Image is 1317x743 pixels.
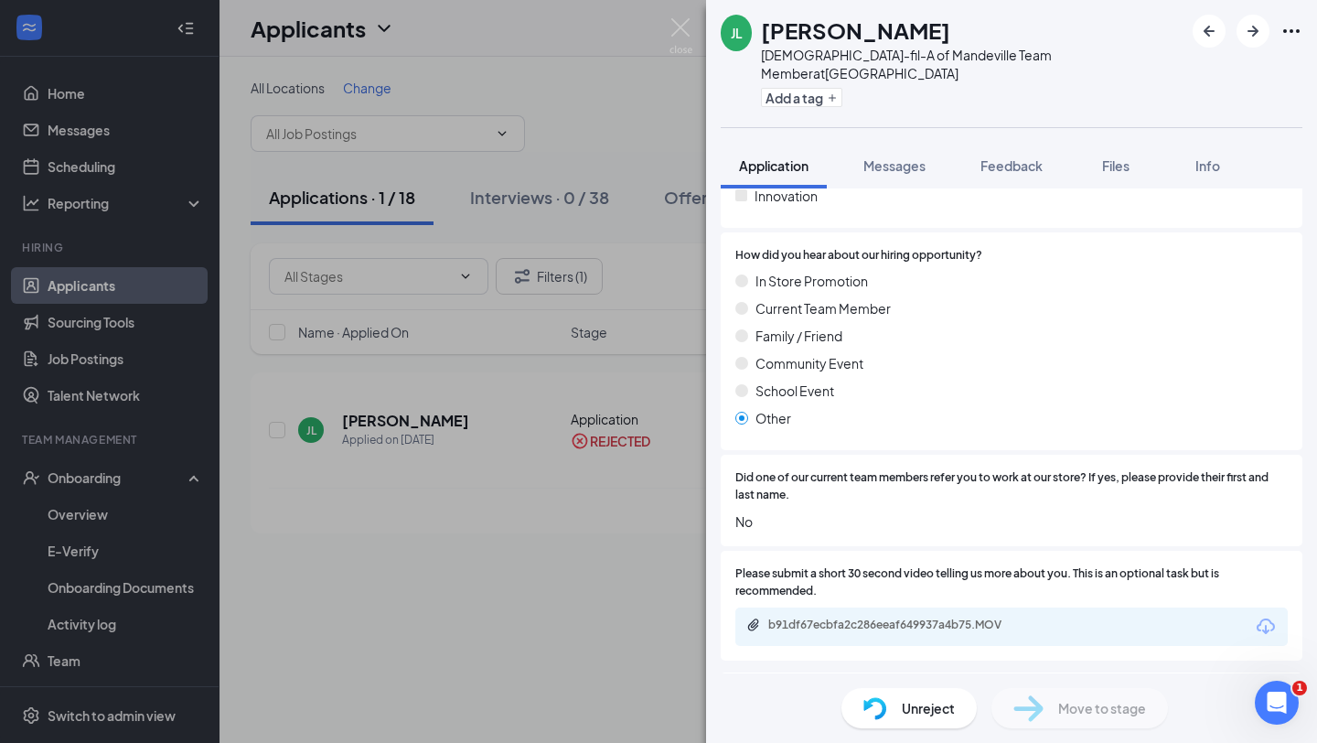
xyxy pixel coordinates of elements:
[746,618,1043,635] a: Paperclipb91df67ecbfa2c286eeaf649937a4b75.MOV
[739,157,808,174] span: Application
[1255,616,1277,638] svg: Download
[1292,681,1307,695] span: 1
[1198,20,1220,42] svg: ArrowLeftNew
[735,469,1288,504] span: Did one of our current team members refer you to work at our store? If yes, please provide their ...
[1280,20,1302,42] svg: Ellipses
[761,46,1183,82] div: [DEMOGRAPHIC_DATA]-fil-A of Mandeville Team Member at [GEOGRAPHIC_DATA]
[902,698,955,718] span: Unreject
[761,15,950,46] h1: [PERSON_NAME]
[761,88,842,107] button: PlusAdd a tag
[1193,15,1226,48] button: ArrowLeftNew
[768,618,1024,632] div: b91df67ecbfa2c286eeaf649937a4b75.MOV
[735,511,1288,532] span: No
[755,381,834,401] span: School Event
[1242,20,1264,42] svg: ArrowRight
[735,247,982,264] span: How did you hear about our hiring opportunity?
[735,565,1288,600] span: Please submit a short 30 second video telling us more about you. This is an optional task but is ...
[1102,157,1130,174] span: Files
[1058,698,1146,718] span: Move to stage
[746,618,761,632] svg: Paperclip
[863,157,926,174] span: Messages
[1255,681,1299,725] iframe: Intercom live chat
[755,186,818,206] span: Innovation
[755,298,891,318] span: Current Team Member
[1237,15,1269,48] button: ArrowRight
[755,353,863,373] span: Community Event
[755,326,842,346] span: Family / Friend
[755,408,791,428] span: Other
[731,24,743,42] div: JL
[980,157,1043,174] span: Feedback
[755,271,868,291] span: In Store Promotion
[827,92,838,103] svg: Plus
[1195,157,1220,174] span: Info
